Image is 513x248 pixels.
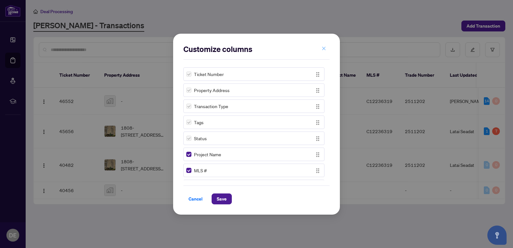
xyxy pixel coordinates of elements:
[183,44,330,54] h2: Customize columns
[314,87,321,94] img: Drag Icon
[189,194,203,204] span: Cancel
[487,226,507,245] button: Open asap
[183,83,324,97] div: Property AddressDrag Icon
[212,193,232,204] button: Save
[183,99,324,113] div: Transaction TypeDrag Icon
[314,134,322,142] button: Drag Icon
[194,119,204,126] span: Tags
[183,180,324,193] div: Trade NumberDrag Icon
[183,164,324,177] div: MLS #Drag Icon
[183,67,324,81] div: Ticket NumberDrag Icon
[314,102,322,110] button: Drag Icon
[183,132,324,145] div: StatusDrag Icon
[322,46,326,51] span: close
[194,87,230,94] span: Property Address
[314,135,321,142] img: Drag Icon
[314,70,322,78] button: Drag Icon
[194,167,207,174] span: MLS #
[183,115,324,129] div: TagsDrag Icon
[314,103,321,110] img: Drag Icon
[314,167,322,174] button: Drag Icon
[194,71,224,78] span: Ticket Number
[314,119,321,126] img: Drag Icon
[314,71,321,78] img: Drag Icon
[194,103,228,110] span: Transaction Type
[194,151,221,158] span: Project Name
[183,193,208,204] button: Cancel
[314,151,321,158] img: Drag Icon
[183,148,324,161] div: Project NameDrag Icon
[314,118,322,126] button: Drag Icon
[314,86,322,94] button: Drag Icon
[314,150,322,158] button: Drag Icon
[217,194,227,204] span: Save
[314,167,321,174] img: Drag Icon
[194,135,207,142] span: Status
